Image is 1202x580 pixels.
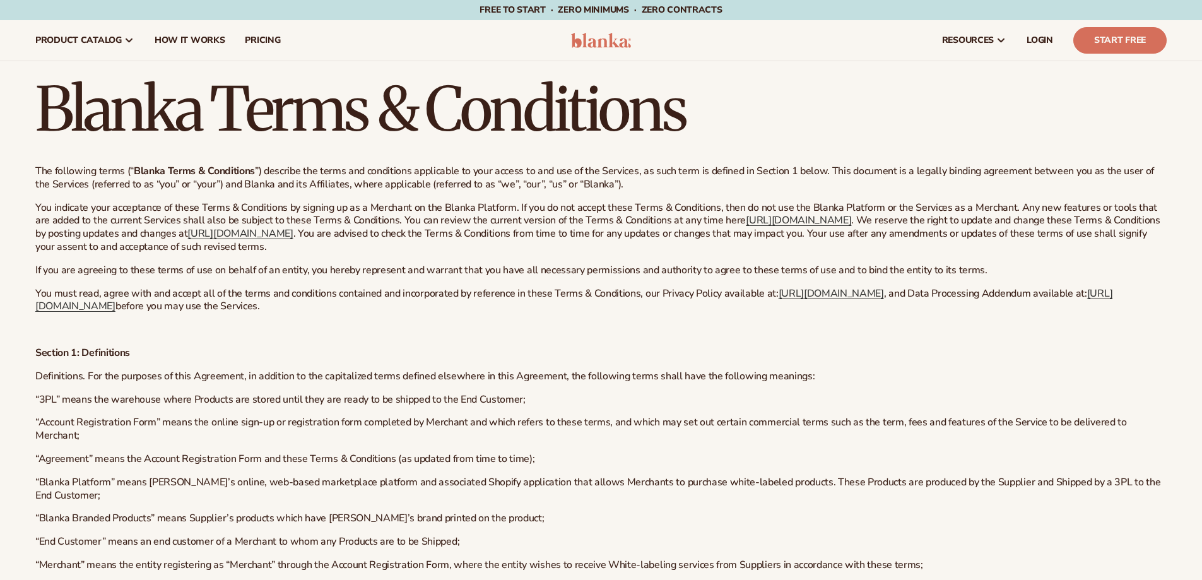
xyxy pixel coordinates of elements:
[35,79,1167,139] h1: Blanka Terms & Conditions
[571,33,631,48] img: logo
[35,35,122,45] span: product catalog
[245,35,280,45] span: pricing
[144,20,235,61] a: How It Works
[35,346,130,360] b: Section 1: Definitions
[35,476,1167,502] p: “Blanka Platform” means [PERSON_NAME]’s online, web-based marketplace platform and associated Sho...
[1027,35,1053,45] span: LOGIN
[134,164,255,178] b: Blanka Terms & Conditions
[932,20,1016,61] a: resources
[35,287,1167,314] p: You must read, agree with and accept all of the terms and conditions contained and incorporated b...
[942,35,994,45] span: resources
[235,20,290,61] a: pricing
[35,201,1167,254] p: You indicate your acceptance of these Terms & Conditions by signing up as a Merchant on the Blank...
[35,393,1167,406] p: “3PL” means the warehouse where Products are stored until they are ready to be shipped to the End...
[1073,27,1167,54] a: Start Free
[35,535,1167,548] p: “End Customer” means an end customer of a Merchant to whom any Products are to be Shipped;
[35,370,1167,383] p: Definitions. For the purposes of this Agreement, in addition to the capitalized terms defined els...
[25,20,144,61] a: product catalog
[155,35,225,45] span: How It Works
[779,287,884,300] a: [URL][DOMAIN_NAME]
[35,264,1167,277] p: If you are agreeing to these terms of use on behalf of an entity, you hereby represent and warran...
[187,227,293,240] a: [URL][DOMAIN_NAME]
[1016,20,1063,61] a: LOGIN
[35,559,1167,572] p: “Merchant” means the entity registering as “Merchant” through the Account Registration Form, wher...
[35,453,1167,466] p: “Agreement” means the Account Registration Form and these Terms & Conditions (as updated from tim...
[480,4,722,16] span: Free to start · ZERO minimums · ZERO contracts
[35,416,1167,442] p: “Account Registration Form” means the online sign-up or registration form completed by Merchant a...
[746,213,851,227] a: [URL][DOMAIN_NAME]
[35,287,1112,314] a: [URL][DOMAIN_NAME]
[35,165,1167,191] p: The following terms (“ ”) describe the terms and conditions applicable to your access to and use ...
[35,512,1167,525] p: “Blanka Branded Products” means Supplier’s products which have [PERSON_NAME]’s brand printed on t...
